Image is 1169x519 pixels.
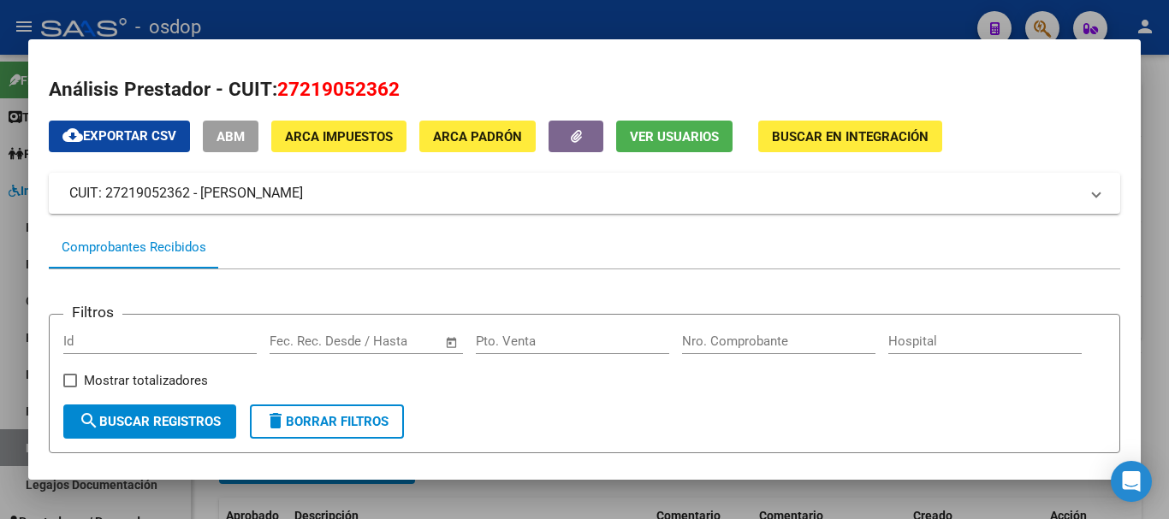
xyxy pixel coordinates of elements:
button: Borrar Filtros [250,404,404,439]
input: End date [341,333,424,349]
span: Buscar Registros [79,414,221,429]
button: ARCA Padrón [419,121,536,152]
button: ABM [203,121,258,152]
span: ARCA Padrón [433,129,522,144]
button: Ver Usuarios [616,121,733,152]
button: Exportar CSV [49,121,190,152]
span: Ver Usuarios [630,129,719,144]
button: Buscar Registros [63,404,236,439]
input: Start date [270,333,325,349]
div: Open Intercom Messenger [1111,461,1152,502]
button: ARCA Impuestos [271,121,406,152]
span: 27219052362 [277,78,400,100]
button: Open calendar [442,333,462,352]
mat-panel-title: CUIT: 27219052362 - [PERSON_NAME] [69,183,1079,203]
span: ARCA Impuestos [285,129,393,144]
span: ABM [217,129,245,144]
h3: Filtros [63,301,122,323]
mat-icon: delete [265,410,286,431]
mat-expansion-panel-header: CUIT: 27219052362 - [PERSON_NAME] [49,173,1120,214]
span: Exportar CSV [62,128,176,144]
mat-icon: search [79,410,99,431]
div: Comprobantes Recibidos [62,238,206,257]
span: Mostrar totalizadores [84,370,208,391]
span: Buscar en Integración [772,129,929,144]
span: Borrar Filtros [265,414,389,429]
button: Buscar en Integración [758,121,942,152]
h2: Análisis Prestador - CUIT: [49,75,1120,104]
mat-icon: cloud_download [62,125,83,145]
